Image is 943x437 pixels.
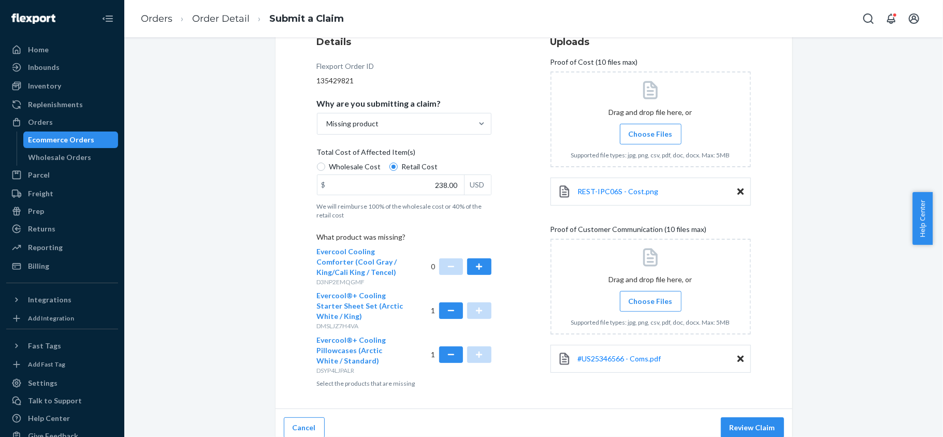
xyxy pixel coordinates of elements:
[28,341,61,351] div: Fast Tags
[23,132,119,148] a: Ecommerce Orders
[317,247,397,276] span: Evercool Cooling Comforter (Cool Gray / King/Cali King / Tencel)
[28,152,92,163] div: Wholesale Orders
[6,312,118,325] a: Add Integration
[858,8,879,29] button: Open Search Box
[6,410,118,427] a: Help Center
[317,147,416,162] span: Total Cost of Affected Item(s)
[317,322,404,330] p: DMSLJZ7H4VA
[6,375,118,391] a: Settings
[6,292,118,308] button: Integrations
[464,175,491,195] div: USD
[6,59,118,76] a: Inbounds
[578,187,659,196] span: REST-IPC06S - Cost.png
[629,296,673,307] span: Choose Files
[629,129,673,139] span: Choose Files
[28,378,57,388] div: Settings
[6,258,118,274] a: Billing
[578,354,661,363] span: #US25346566 - Coms.pdf
[6,114,118,130] a: Orders
[141,13,172,24] a: Orders
[6,338,118,354] button: Fast Tags
[881,8,902,29] button: Open notifications
[317,336,386,365] span: Evercool®+ Cooling Pillowcases (Arctic White / Standard)
[317,366,404,375] p: DSYP4LJPALR
[6,185,118,202] a: Freight
[6,203,118,220] a: Prep
[904,8,924,29] button: Open account menu
[327,119,379,129] div: Missing product
[431,335,491,375] div: 1
[28,314,74,323] div: Add Integration
[28,135,95,145] div: Ecommerce Orders
[317,232,491,246] p: What product was missing?
[912,192,933,245] button: Help Center
[28,242,63,253] div: Reporting
[6,221,118,237] a: Returns
[28,117,53,127] div: Orders
[550,57,638,71] span: Proof of Cost (10 files max)
[269,13,344,24] a: Submit a Claim
[6,167,118,183] a: Parcel
[28,224,55,234] div: Returns
[402,162,438,172] span: Retail Cost
[28,188,53,199] div: Freight
[6,41,118,58] a: Home
[6,358,118,371] a: Add Fast Tag
[28,81,61,91] div: Inventory
[28,45,49,55] div: Home
[389,163,398,171] input: Retail Cost
[28,360,65,369] div: Add Fast Tag
[28,396,82,406] div: Talk to Support
[11,13,55,24] img: Flexport logo
[28,62,60,72] div: Inbounds
[550,35,751,49] h3: Uploads
[317,35,491,49] h3: Details
[317,98,441,109] p: Why are you submitting a claim?
[317,278,404,286] p: D3NP2EMQGMF
[28,99,83,110] div: Replenishments
[28,206,44,216] div: Prep
[550,224,707,239] span: Proof of Customer Communication (10 files max)
[23,149,119,166] a: Wholesale Orders
[133,4,352,34] ol: breadcrumbs
[329,162,381,172] span: Wholesale Cost
[431,290,491,330] div: 1
[6,239,118,256] a: Reporting
[578,354,661,364] a: #US25346566 - Coms.pdf
[317,175,464,195] input: $USD
[6,78,118,94] a: Inventory
[28,170,50,180] div: Parcel
[6,96,118,113] a: Replenishments
[6,392,118,409] a: Talk to Support
[28,295,71,305] div: Integrations
[317,163,325,171] input: Wholesale Cost
[431,246,491,286] div: 0
[192,13,250,24] a: Order Detail
[317,202,491,220] p: We will reimburse 100% of the wholesale cost or 40% of the retail cost
[317,76,491,86] div: 135429821
[317,291,403,321] span: Evercool®+ Cooling Starter Sheet Set (Arctic White / King)
[97,8,118,29] button: Close Navigation
[28,261,49,271] div: Billing
[317,379,491,388] p: Select the products that are missing
[317,61,374,76] div: Flexport Order ID
[317,175,330,195] div: $
[578,186,659,197] a: REST-IPC06S - Cost.png
[28,413,70,424] div: Help Center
